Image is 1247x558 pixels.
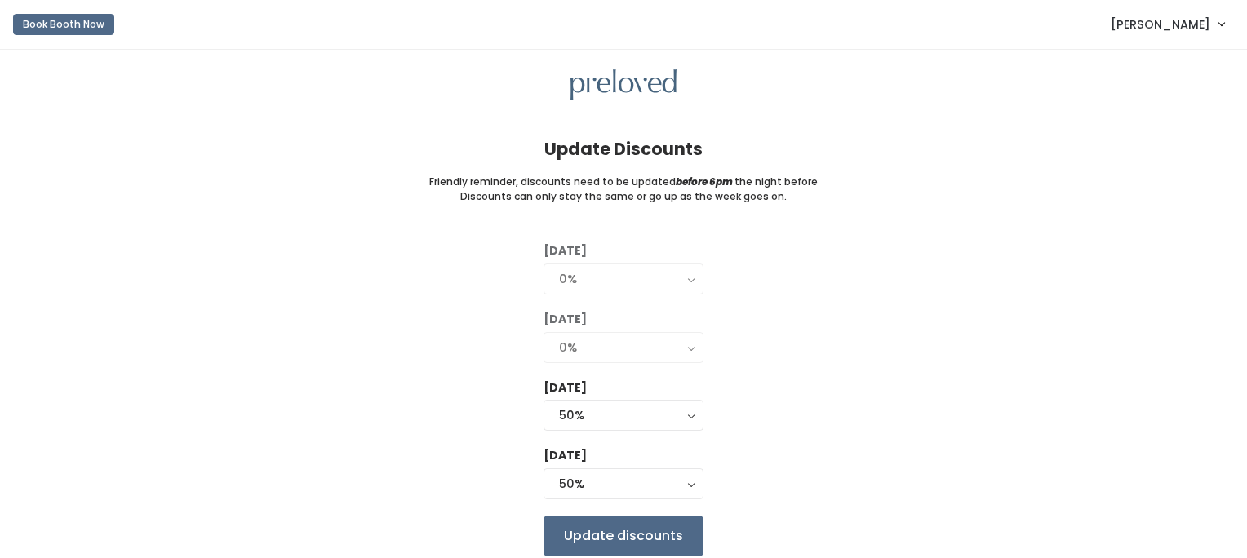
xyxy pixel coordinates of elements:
a: [PERSON_NAME] [1094,7,1240,42]
label: [DATE] [544,379,587,396]
small: Discounts can only stay the same or go up as the week goes on. [460,189,787,204]
a: Book Booth Now [13,7,114,42]
div: 50% [559,406,688,424]
span: [PERSON_NAME] [1111,15,1210,33]
label: [DATE] [544,311,587,328]
label: [DATE] [544,242,587,259]
img: preloved logo [570,69,677,101]
h4: Update Discounts [544,139,703,158]
div: 0% [559,270,688,288]
button: 0% [544,263,703,294]
button: 50% [544,400,703,431]
button: 50% [544,468,703,499]
div: 50% [559,475,688,493]
button: Book Booth Now [13,14,114,35]
div: 0% [559,339,688,356]
button: 0% [544,332,703,363]
input: Update discounts [544,516,703,556]
small: Friendly reminder, discounts need to be updated the night before [429,175,818,189]
i: before 6pm [676,175,733,188]
label: [DATE] [544,447,587,464]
